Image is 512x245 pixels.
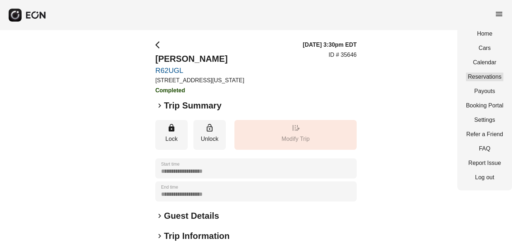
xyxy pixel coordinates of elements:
[155,120,188,150] button: Lock
[155,53,244,65] h2: [PERSON_NAME]
[155,66,244,75] a: R62UGL
[167,124,176,132] span: lock
[155,232,164,240] span: keyboard_arrow_right
[466,73,503,81] a: Reservations
[466,173,503,182] a: Log out
[193,120,226,150] button: Unlock
[155,212,164,220] span: keyboard_arrow_right
[155,76,244,85] p: [STREET_ADDRESS][US_STATE]
[466,116,503,124] a: Settings
[495,10,503,18] span: menu
[164,210,219,222] h2: Guest Details
[466,159,503,167] a: Report Issue
[466,44,503,52] a: Cars
[466,58,503,67] a: Calendar
[197,135,222,143] p: Unlock
[466,101,503,110] a: Booking Portal
[159,135,184,143] p: Lock
[164,100,221,111] h2: Trip Summary
[466,29,503,38] a: Home
[466,144,503,153] a: FAQ
[155,101,164,110] span: keyboard_arrow_right
[329,51,357,59] p: ID # 35646
[164,230,230,242] h2: Trip Information
[205,124,214,132] span: lock_open
[155,41,164,49] span: arrow_back_ios
[303,41,357,49] h3: [DATE] 3:30pm EDT
[155,86,244,95] h3: Completed
[466,87,503,96] a: Payouts
[466,130,503,139] a: Refer a Friend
